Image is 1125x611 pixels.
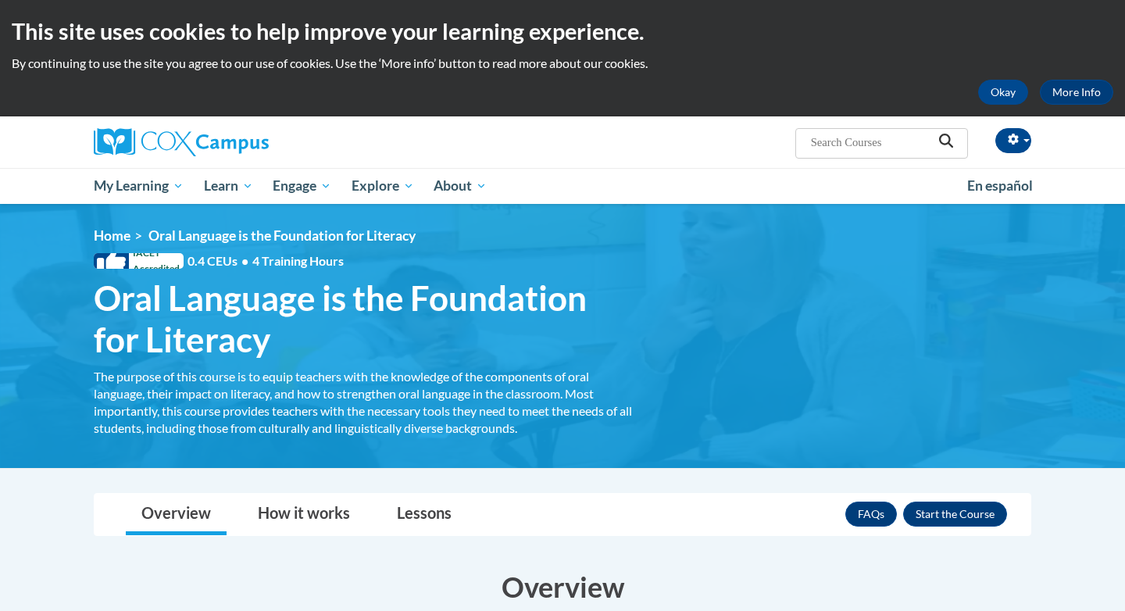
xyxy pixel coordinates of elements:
[381,494,467,535] a: Lessons
[978,80,1028,105] button: Okay
[194,168,263,204] a: Learn
[204,177,253,195] span: Learn
[957,170,1043,202] a: En español
[12,55,1113,72] p: By continuing to use the site you agree to our use of cookies. Use the ‘More info’ button to read...
[341,168,424,204] a: Explore
[1040,80,1113,105] a: More Info
[187,252,344,270] span: 0.4 CEUs
[94,277,633,360] span: Oral Language is the Foundation for Literacy
[241,253,248,268] span: •
[94,128,269,156] img: Cox Campus
[995,128,1031,153] button: Account Settings
[84,168,194,204] a: My Learning
[94,227,130,244] a: Home
[273,177,331,195] span: Engage
[252,253,344,268] span: 4 Training Hours
[434,177,487,195] span: About
[94,368,633,437] div: The purpose of this course is to equip teachers with the knowledge of the components of oral lang...
[967,177,1033,194] span: En español
[126,494,227,535] a: Overview
[809,133,934,152] input: Search Courses
[352,177,414,195] span: Explore
[934,133,958,153] button: Search
[94,567,1031,606] h3: Overview
[12,16,1113,47] h2: This site uses cookies to help improve your learning experience.
[94,128,391,156] a: Cox Campus
[94,177,184,195] span: My Learning
[70,168,1055,204] div: Main menu
[148,227,416,244] span: Oral Language is the Foundation for Literacy
[262,168,341,204] a: Engage
[424,168,498,204] a: About
[903,502,1007,527] button: Enroll
[242,494,366,535] a: How it works
[845,502,897,527] a: FAQs
[94,253,184,269] span: IACET Accredited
